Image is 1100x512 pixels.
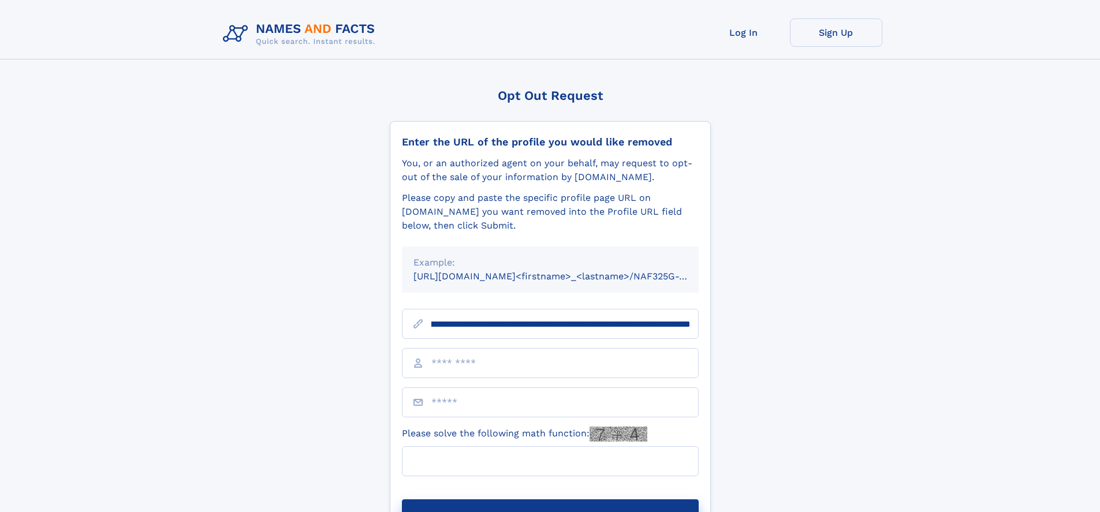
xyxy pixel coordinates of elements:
[218,18,385,50] img: Logo Names and Facts
[402,136,699,148] div: Enter the URL of the profile you would like removed
[402,427,647,442] label: Please solve the following math function:
[390,88,711,103] div: Opt Out Request
[413,256,687,270] div: Example:
[698,18,790,47] a: Log In
[790,18,882,47] a: Sign Up
[413,271,721,282] small: [URL][DOMAIN_NAME]<firstname>_<lastname>/NAF325G-xxxxxxxx
[402,156,699,184] div: You, or an authorized agent on your behalf, may request to opt-out of the sale of your informatio...
[402,191,699,233] div: Please copy and paste the specific profile page URL on [DOMAIN_NAME] you want removed into the Pr...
